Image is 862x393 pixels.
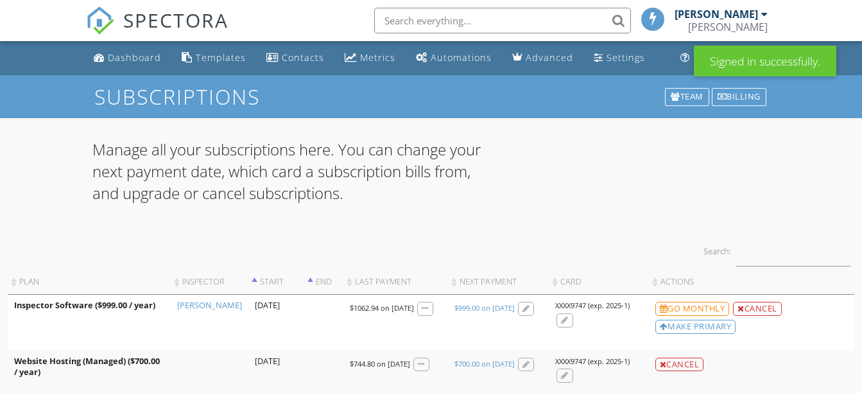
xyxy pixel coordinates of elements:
[248,270,305,295] th: Start: activate to sort column ascending
[694,46,836,76] div: Signed in successfully.
[454,303,515,313] div: $999.00 on [DATE]
[664,87,711,107] a: Team
[261,46,329,70] a: Contacts
[655,358,704,372] div: Cancel
[411,46,497,70] a: Automations (Basic)
[736,235,851,266] input: Search:
[350,359,410,369] div: $744.80 on [DATE]
[703,235,851,266] label: Search:
[431,51,492,64] div: Automations
[526,51,573,64] div: Advanced
[282,51,324,64] div: Contacts
[555,301,630,311] div: XXXX9747 (exp. 2025-1)
[108,51,161,64] div: Dashboard
[549,270,648,295] th: Card: activate to sort column ascending
[448,270,549,295] th: Next Payment: activate to sort column ascending
[89,46,166,70] a: Dashboard
[454,359,515,369] div: $700.00 on [DATE]
[86,17,228,44] a: SPECTORA
[171,270,248,295] th: Inspector: activate to sort column ascending
[665,88,709,106] div: Team
[123,6,228,33] span: SPECTORA
[655,320,736,334] div: Make Primary
[688,21,768,33] div: Gary James
[374,8,631,33] input: Search everything...
[675,8,758,21] div: [PERSON_NAME]
[733,302,782,316] div: Cancel
[304,270,343,295] th: End: activate to sort column descending
[555,356,630,367] div: XXXX9747 (exp. 2025-1)
[655,302,730,316] div: Go monthly
[693,51,768,64] div: Support Center
[94,85,768,108] h1: Subscriptions
[340,46,401,70] a: Metrics
[343,270,448,295] th: Last Payment: activate to sort column ascending
[589,46,650,70] a: Settings
[14,356,164,379] div: Website Hosting (Managed) ($700.00 / year)
[507,46,578,70] a: Advanced
[350,303,414,313] div: $1062.94 on [DATE]
[675,46,773,70] a: Support Center
[196,51,246,64] div: Templates
[649,270,854,295] th: Actions: activate to sort column ascending
[92,139,481,204] p: Manage all your subscriptions here. You can change your next payment date, which card a subscript...
[14,300,164,311] div: Inspector Software ($999.00 / year)
[607,51,645,64] div: Settings
[360,51,395,64] div: Metrics
[86,6,114,35] img: The Best Home Inspection Software - Spectora
[248,295,305,351] td: [DATE]
[177,46,251,70] a: Templates
[177,300,242,311] a: [PERSON_NAME]
[711,87,768,107] a: Billing
[712,88,766,106] div: Billing
[8,270,171,295] th: Plan: activate to sort column ascending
